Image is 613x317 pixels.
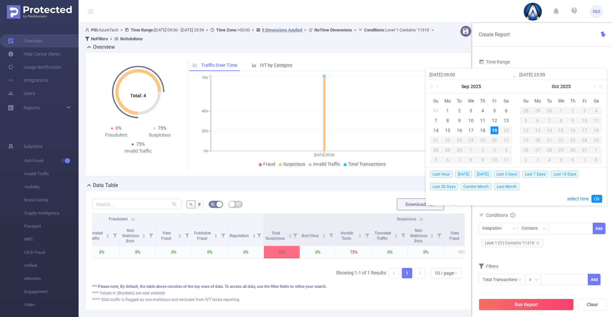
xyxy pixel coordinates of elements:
div: 8 [465,156,477,164]
div: 10 / page [435,268,454,278]
div: 10 [467,117,475,124]
span: Tu [544,98,555,104]
div: 6 [567,156,579,164]
h2: Data Table [93,181,118,189]
b: Time Zone: [216,28,237,32]
span: 75% [158,125,166,131]
th: Fri [579,96,590,106]
td: September 29, 2025 [442,145,454,155]
td: September 17, 2025 [465,125,477,135]
div: 4 [479,107,487,115]
a: select time [567,193,589,205]
div: Fraudulent [95,132,138,139]
input: Start date [429,71,513,79]
span: Traffic Over Time [201,63,237,68]
span: IVT by Category [260,63,292,68]
div: 29 [555,146,567,154]
i: icon: bar-chart [252,63,256,67]
td: October 17, 2025 [579,125,590,135]
div: 25 [477,136,489,144]
td: October 26, 2025 [520,145,532,155]
div: 20 [500,126,512,134]
span: MRC [24,233,79,246]
td: September 25, 2025 [477,135,489,145]
div: 15 [555,126,567,134]
div: 30 [544,107,555,115]
div: 11 [479,117,487,124]
div: 4 [590,107,602,115]
div: 23 [454,136,465,144]
span: Th [567,98,579,104]
div: 18 [479,126,487,134]
div: 3 [467,107,475,115]
div: 4 [544,156,555,164]
a: Help Center (New) [8,47,61,61]
td: October 11, 2025 [590,116,602,125]
td: October 20, 2025 [532,135,544,145]
td: October 14, 2025 [544,125,555,135]
span: Suspicious [283,161,305,167]
td: September 29, 2025 [532,106,544,116]
td: November 5, 2025 [555,155,567,165]
b: No Time Dimensions [314,28,352,32]
td: October 11, 2025 [500,155,512,165]
div: 3 [579,107,590,115]
div: 12 [491,117,498,124]
span: Last 3 Days [494,171,520,178]
a: Usage Notification [8,61,61,74]
button: Download PDF [397,198,444,210]
td: October 18, 2025 [590,125,602,135]
td: October 25, 2025 [590,135,602,145]
div: 22 [442,136,454,144]
tspan: 0% [204,149,208,153]
div: 2 [455,107,463,115]
div: 7 [432,117,440,124]
i: icon: user [85,28,91,32]
span: Anti-Fraud [24,154,79,167]
div: 12 [520,126,532,134]
td: September 6, 2025 [500,106,512,116]
input: Search... [92,199,181,209]
td: October 21, 2025 [544,135,555,145]
td: October 2, 2025 [477,145,489,155]
div: Suspicious [138,132,182,139]
td: October 16, 2025 [567,125,579,135]
td: October 8, 2025 [465,155,477,165]
td: November 1, 2025 [590,145,602,155]
span: AzureTech [DATE] 09:00 - [DATE] 23:59 +00:00 [85,28,436,41]
div: 1 [590,146,602,154]
span: Click Fraud [24,246,79,259]
td: October 4, 2025 [500,145,512,155]
span: Reports [24,105,40,110]
td: September 16, 2025 [454,125,465,135]
div: 24 [579,136,590,144]
td: October 23, 2025 [567,135,579,145]
span: Fr [489,98,500,104]
span: Attention [24,272,79,285]
th: Thu [567,96,579,106]
td: October 1, 2025 [555,106,567,116]
div: 9 [567,117,579,124]
div: 17 [579,126,590,134]
th: Sat [590,96,602,106]
th: Wed [465,96,477,106]
th: Sun [520,96,532,106]
i: icon: right [418,271,422,275]
i: icon: left [392,271,396,275]
div: 31 [579,146,590,154]
td: November 7, 2025 [579,155,590,165]
td: October 7, 2025 [454,155,465,165]
b: No Solutions [120,36,143,41]
i: icon: down [454,271,458,276]
div: 1 [555,107,567,115]
td: September 30, 2025 [544,106,555,116]
th: Sat [500,96,512,106]
td: October 1, 2025 [465,145,477,155]
div: 8 [444,117,452,124]
span: Mo [532,98,544,104]
td: November 6, 2025 [567,155,579,165]
td: October 3, 2025 [579,106,590,116]
th: Tue [544,96,555,106]
th: Mon [442,96,454,106]
a: 2025 [560,80,571,93]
